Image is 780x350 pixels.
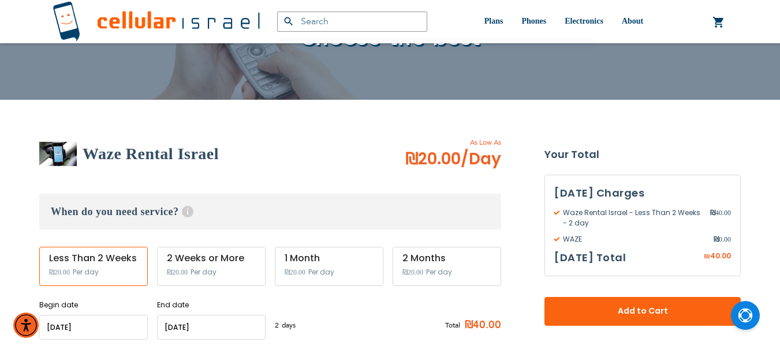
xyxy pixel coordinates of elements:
[426,267,452,277] span: Per day
[39,194,501,229] h3: When do you need service?
[554,249,626,266] h3: [DATE] Total
[13,313,39,338] div: Accessibility Menu
[167,253,256,264] div: 2 Weeks or More
[285,253,374,264] div: 1 Month
[157,315,266,340] input: MM/DD/YYYY
[73,267,99,277] span: Per day
[521,17,546,25] span: Phones
[39,315,148,340] input: MM/DD/YYYY
[83,142,219,165] h2: Waze Rental Israel
[460,317,501,334] span: ₪40.00
[704,251,710,262] span: ₪
[544,146,741,163] strong: Your Total
[461,148,501,171] span: /Day
[402,268,423,276] span: ₪20.00
[277,12,427,32] input: Search
[308,267,334,277] span: Per day
[405,148,501,171] span: ₪20.00
[49,253,138,264] div: Less Than 2 Weeks
[167,268,188,276] span: ₪20.00
[554,208,710,228] span: Waze Rental Israel - Less Than 2 Weeks - 2 day
[39,142,77,166] img: Waze Rental Israel
[182,206,193,217] span: Help
[554,185,731,202] h3: [DATE] Charges
[484,17,503,25] span: Plans
[282,320,296,330] span: days
[402,253,491,264] div: 2 Months
[714,234,719,244] span: ₪
[191,267,217,277] span: Per day
[49,268,70,276] span: ₪20.00
[275,320,282,330] span: 2
[710,208,731,228] span: 40.00
[157,300,266,310] label: End date
[39,300,148,310] label: Begin date
[53,1,260,42] img: Cellular Israel Logo
[374,137,501,148] span: As Low As
[710,251,731,261] span: 40.00
[554,234,714,244] span: WAZE
[445,320,460,330] span: Total
[285,268,305,276] span: ₪20.00
[710,208,715,218] span: ₪
[622,17,643,25] span: About
[583,305,703,317] span: Add to Cart
[544,297,741,326] button: Add to Cart
[714,234,731,244] span: 0.00
[565,17,603,25] span: Electronics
